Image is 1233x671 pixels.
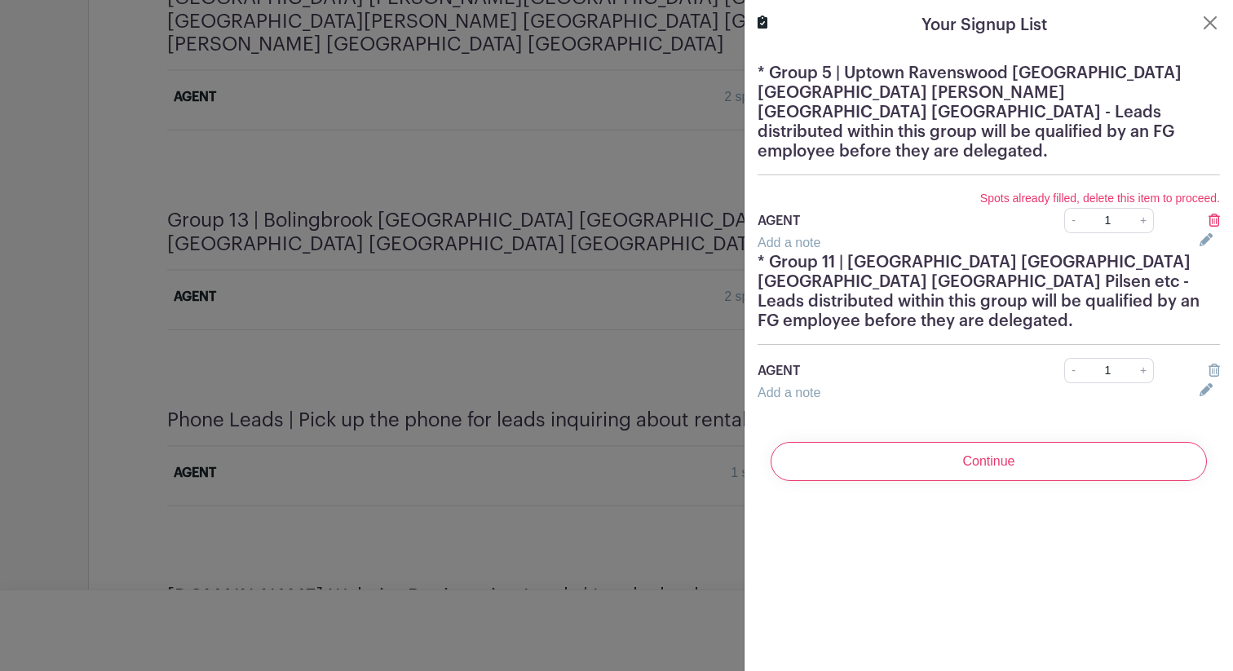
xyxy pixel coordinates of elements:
p: AGENT [758,211,1019,231]
a: + [1134,358,1154,383]
a: + [1134,208,1154,233]
small: Spots already filled, delete this item to proceed. [980,192,1220,205]
a: - [1064,208,1082,233]
input: Continue [771,442,1207,481]
h5: Your Signup List [921,13,1047,38]
button: Close [1200,13,1220,33]
p: AGENT [758,361,1019,381]
a: Add a note [758,236,820,249]
h5: * Group 5 | Uptown Ravenswood [GEOGRAPHIC_DATA] [GEOGRAPHIC_DATA] [PERSON_NAME][GEOGRAPHIC_DATA] ... [758,64,1220,161]
a: Add a note [758,386,820,400]
h5: * Group 11 | [GEOGRAPHIC_DATA] [GEOGRAPHIC_DATA] [GEOGRAPHIC_DATA] [GEOGRAPHIC_DATA] Pilsen etc -... [758,253,1220,331]
a: - [1064,358,1082,383]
